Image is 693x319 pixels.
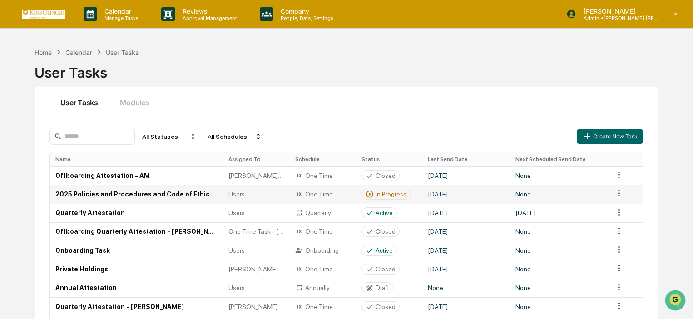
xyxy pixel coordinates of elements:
td: Offboarding Quarterly Attestation - [PERSON_NAME] [50,222,223,241]
div: Closed [376,265,396,273]
td: 2025 Policies and Procedures and Code of Ethics Attestation [50,185,223,203]
span: • [75,123,79,131]
p: Company [273,7,338,15]
div: Onboarding [295,246,351,255]
div: 🗄️ [66,186,73,194]
td: [DATE] [422,204,510,222]
p: Calendar [97,7,143,15]
td: [DATE] [422,297,510,316]
div: Closed [376,303,396,310]
td: [DATE] [422,241,510,260]
div: One Time [295,303,351,311]
div: We're available if you need us! [41,79,125,86]
span: Users [228,209,245,216]
span: Data Lookup [18,203,57,212]
td: None [510,260,609,278]
div: Annually [295,284,351,292]
td: None [510,241,609,260]
div: All Schedules [204,129,266,144]
span: Pylon [90,225,110,232]
th: Last Send Date [422,152,510,166]
div: Active [376,209,393,216]
div: One Time [295,265,351,273]
div: One Time [295,227,351,236]
div: 🔎 [9,204,16,211]
span: [DATE] [80,123,99,131]
p: People, Data, Settings [273,15,338,21]
a: 🗄️Attestations [62,182,116,198]
td: None [422,279,510,297]
th: Name [50,152,223,166]
td: Quarterly Attestation [50,204,223,222]
div: Closed [376,228,396,235]
button: See all [141,99,165,110]
button: Modules [109,87,160,113]
span: [PERSON_NAME] - One Time Task [228,303,284,310]
td: [DATE] [422,222,510,241]
td: [DATE] [422,185,510,203]
iframe: Open customer support [664,289,688,314]
td: Quarterly Attestation - [PERSON_NAME] [50,297,223,316]
td: Private Holdings [50,260,223,278]
a: 🖐️Preclearance [5,182,62,198]
td: [DATE] [422,166,510,185]
td: Offboarding Attestation - AM [50,166,223,185]
div: Start new chat [41,69,149,79]
span: [PERSON_NAME] - One Time Task [228,265,284,273]
div: One Time [295,172,351,180]
td: None [510,166,609,185]
td: [DATE] [510,204,609,222]
th: Schedule [290,152,356,166]
div: Draft [376,284,389,291]
td: [DATE] [422,260,510,278]
p: Admin • [PERSON_NAME] [PERSON_NAME] Consulting, LLC [576,15,661,21]
img: 1746055101610-c473b297-6a78-478c-a979-82029cc54cd1 [18,124,25,131]
span: [DATE] [80,148,99,155]
span: One Time Task - [PERSON_NAME] [228,228,284,235]
div: One Time [295,190,351,198]
td: None [510,297,609,316]
span: Users [228,284,245,291]
p: Manage Tasks [97,15,143,21]
a: 🔎Data Lookup [5,199,61,216]
span: • [75,148,79,155]
p: Reviews [175,7,242,15]
div: All Statuses [139,129,200,144]
p: [PERSON_NAME] [576,7,661,15]
span: [PERSON_NAME] [28,123,74,131]
td: None [510,279,609,297]
td: Onboarding Task [50,241,223,260]
p: Approval Management [175,15,242,21]
th: Next Scheduled Send Date [510,152,609,166]
th: Assigned To [223,152,289,166]
img: 1746055101610-c473b297-6a78-478c-a979-82029cc54cd1 [9,69,25,86]
div: User Tasks [35,57,658,81]
img: logo [22,10,65,18]
span: [PERSON_NAME] [28,148,74,155]
div: User Tasks [106,49,139,56]
button: Create New Task [577,129,643,144]
img: 8933085812038_c878075ebb4cc5468115_72.jpg [19,69,35,86]
td: None [510,185,609,203]
div: Closed [376,172,396,179]
td: Annual Attestation [50,279,223,297]
div: Past conversations [9,101,61,108]
th: Status [356,152,422,166]
img: Emily Lusk [9,139,24,154]
div: Home [35,49,52,56]
span: Users [228,247,245,254]
span: Preclearance [18,186,59,195]
div: Calendar [65,49,92,56]
div: In Progress [376,191,406,198]
div: Active [376,247,393,254]
button: User Tasks [49,87,109,113]
span: Users [228,191,245,198]
div: 🖐️ [9,186,16,194]
td: None [510,222,609,241]
span: Attestations [75,186,113,195]
p: How can we help? [9,19,165,34]
img: Jack Rasmussen [9,115,24,129]
span: [PERSON_NAME] - Offboarding [228,172,284,179]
